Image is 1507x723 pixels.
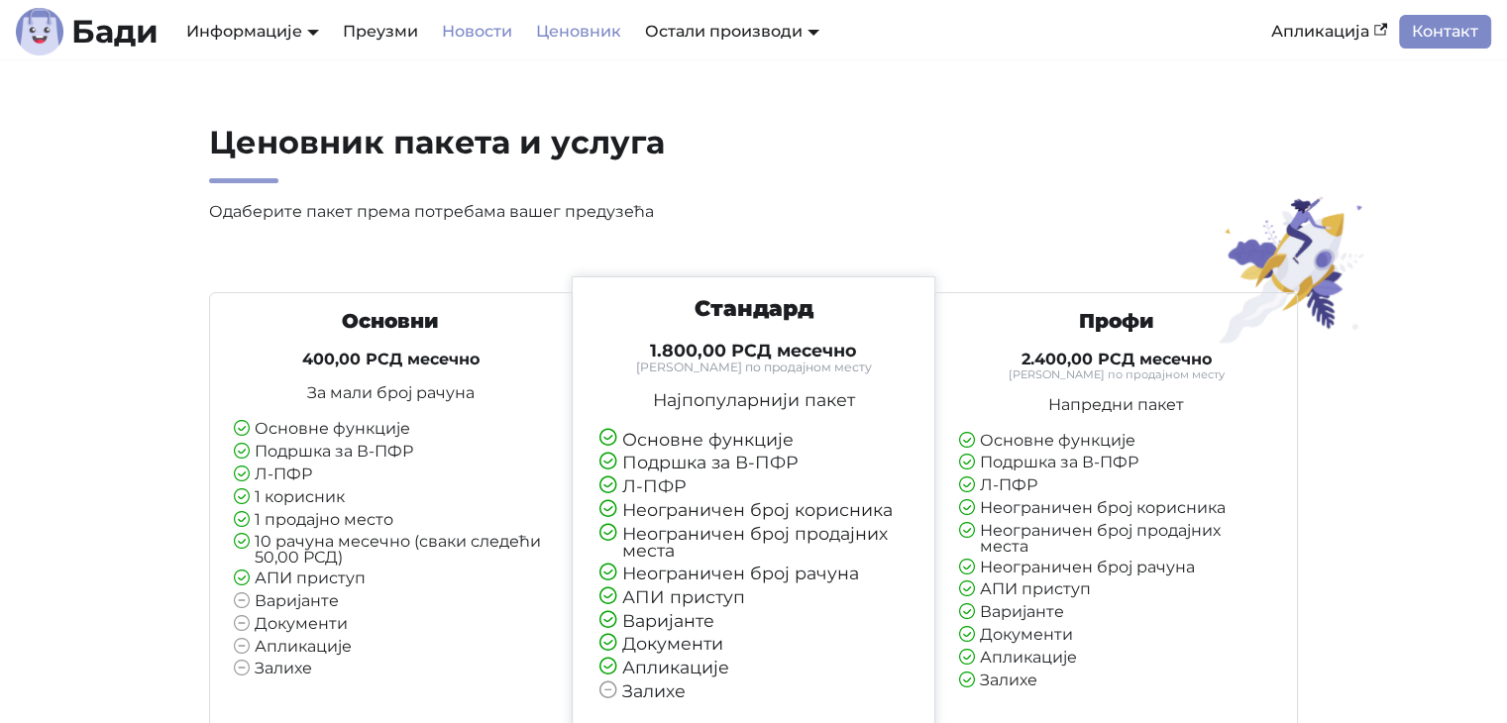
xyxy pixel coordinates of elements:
[599,477,909,496] li: Л-ПФР
[1207,195,1378,345] img: Ценовник пакета и услуга
[959,523,1273,555] li: Неограничен број продајних места
[599,588,909,607] li: АПИ приступ
[599,340,909,361] h4: 1.800,00 РСД месечно
[234,444,548,462] li: Подршка за В-ПФР
[599,501,909,520] li: Неограничен број корисника
[959,672,1273,690] li: Залихе
[234,593,548,611] li: Варијанте
[209,199,940,225] p: Одаберите пакет према потребама вашег предузећа
[959,397,1273,413] p: Напредни пакет
[599,612,909,631] li: Варијанте
[599,659,909,677] li: Апликације
[430,15,524,49] a: Новости
[1399,15,1491,49] a: Контакт
[959,477,1273,495] li: Л-ПФР
[234,421,548,439] li: Основне функције
[959,604,1273,622] li: Варијанте
[959,560,1273,577] li: Неограничен број рачуна
[599,431,909,450] li: Основне функције
[16,8,159,55] a: ЛогоБади
[524,15,633,49] a: Ценовник
[599,525,909,560] li: Неограничен број продајних места
[599,454,909,472] li: Подршка за В-ПФР
[959,500,1273,518] li: Неограничен број корисника
[234,570,548,588] li: АПИ приступ
[599,635,909,654] li: Документи
[959,309,1273,334] h3: Профи
[959,627,1273,645] li: Документи
[186,22,319,41] a: Информације
[71,16,159,48] b: Бади
[599,391,909,409] p: Најпопуларнији пакет
[599,295,909,323] h3: Стандард
[234,350,548,369] h4: 400,00 РСД месечно
[234,639,548,657] li: Апликације
[234,616,548,634] li: Документи
[645,22,819,41] a: Остали производи
[16,8,63,55] img: Лого
[234,512,548,530] li: 1 продајно место
[234,489,548,507] li: 1 корисник
[599,682,909,701] li: Залихе
[599,565,909,583] li: Неограничен број рачуна
[331,15,430,49] a: Преузми
[234,534,548,566] li: 10 рачуна месечно (сваки следећи 50,00 РСД)
[959,455,1273,472] li: Подршка за В-ПФР
[959,433,1273,451] li: Основне функције
[234,661,548,678] li: Залихе
[209,123,940,183] h2: Ценовник пакета и услуга
[234,466,548,484] li: Л-ПФР
[959,581,1273,599] li: АПИ приступ
[959,369,1273,380] small: [PERSON_NAME] по продајном месту
[234,385,548,401] p: За мали број рачуна
[959,350,1273,369] h4: 2.400,00 РСД месечно
[959,650,1273,668] li: Апликације
[1259,15,1399,49] a: Апликација
[599,361,909,373] small: [PERSON_NAME] по продајном месту
[234,309,548,334] h3: Основни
